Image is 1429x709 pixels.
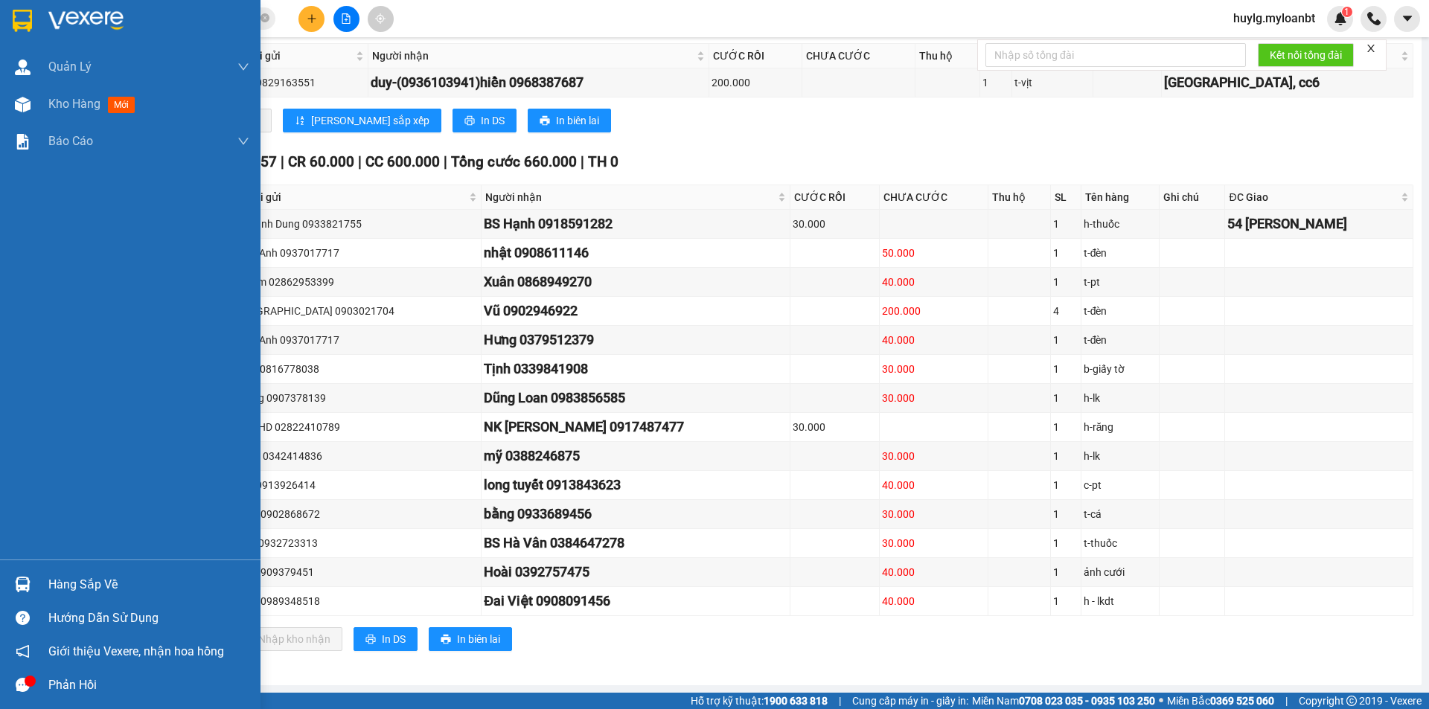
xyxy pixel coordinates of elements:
[1227,214,1410,234] div: 54 [PERSON_NAME]
[1084,419,1157,435] div: h-răng
[691,693,828,709] span: Hỗ trợ kỹ thuật:
[260,13,269,22] span: close-circle
[232,332,479,348] div: Quốc Anh 0937017717
[1394,6,1420,32] button: caret-down
[1229,189,1397,205] span: ĐC Giao
[232,506,479,522] div: Hằng 0902868672
[1285,693,1288,709] span: |
[484,504,787,524] div: bằng 0933689456
[882,245,985,261] div: 50.000
[232,564,479,580] div: Tâm 0909379451
[48,97,100,111] span: Kho hàng
[1084,477,1157,493] div: c-pt
[540,115,550,127] span: printer
[484,359,787,379] div: Tịnh 0339841908
[1164,72,1410,93] div: [GEOGRAPHIC_DATA], cc6
[802,44,915,68] th: CHƯA CƯỚC
[217,153,277,170] span: Số KG 57
[484,243,787,263] div: nhật 0908611146
[1084,332,1157,348] div: t-đèn
[484,562,787,583] div: Hoài 0392757475
[232,448,479,464] div: thắng 0342414836
[1084,216,1157,232] div: h-thuốc
[375,13,386,24] span: aim
[48,574,249,596] div: Hàng sắp về
[1084,361,1157,377] div: b-giấy tờ
[108,97,135,113] span: mới
[464,115,475,127] span: printer
[1334,12,1347,25] img: icon-new-feature
[839,693,841,709] span: |
[882,361,985,377] div: 30.000
[852,693,968,709] span: Cung cấp máy in - giấy in:
[793,419,877,435] div: 30.000
[232,361,479,377] div: Nhẫn 0816778038
[972,693,1155,709] span: Miền Nam
[528,109,611,132] button: printerIn biên lai
[1053,564,1078,580] div: 1
[484,272,787,292] div: Xuân 0868949270
[484,417,787,437] div: NK [PERSON_NAME] 0917487477
[882,274,985,290] div: 40.000
[985,43,1246,67] input: Nhập số tổng đài
[48,132,93,150] span: Báo cáo
[382,631,406,647] span: In DS
[709,44,802,68] th: CƯỚC RỒI
[882,535,985,551] div: 30.000
[484,388,787,408] div: Dũng Loan 0983856585
[1346,696,1357,706] span: copyright
[1053,303,1078,319] div: 4
[1084,448,1157,464] div: h-lk
[237,135,249,147] span: down
[882,448,985,464] div: 30.000
[1401,12,1414,25] span: caret-down
[232,274,479,290] div: Mecom 02862953399
[341,13,351,24] span: file-add
[1084,390,1157,406] div: h-lk
[281,153,284,170] span: |
[1053,332,1078,348] div: 1
[48,607,249,629] div: Hướng dẫn sử dụng
[16,644,30,658] span: notification
[882,506,985,522] div: 30.000
[237,61,249,73] span: down
[16,611,30,625] span: question-circle
[365,153,440,170] span: CC 600.000
[1344,7,1349,17] span: 1
[457,631,500,647] span: In biên lai
[1342,7,1352,17] sup: 1
[793,216,877,232] div: 30.000
[13,10,32,32] img: logo-vxr
[484,214,787,234] div: BS Hạnh 0918591282
[453,109,517,132] button: printerIn DS
[484,330,787,350] div: Hưng 0379512379
[451,153,577,170] span: Tổng cước 660.000
[298,6,325,32] button: plus
[372,48,694,64] span: Người nhận
[288,153,354,170] span: CR 60.000
[1051,185,1081,210] th: SL
[15,97,31,112] img: warehouse-icon
[232,245,479,261] div: Quốc Anh 0937017717
[882,477,985,493] div: 40.000
[1053,477,1078,493] div: 1
[15,577,31,592] img: warehouse-icon
[1084,303,1157,319] div: t-đèn
[333,6,359,32] button: file-add
[880,185,988,210] th: CHƯA CƯỚC
[882,564,985,580] div: 40.000
[1014,74,1090,91] div: t-vịt
[882,303,985,319] div: 200.000
[790,185,880,210] th: CƯỚC RỒI
[1053,274,1078,290] div: 1
[712,74,799,91] div: 200.000
[1053,245,1078,261] div: 1
[283,109,441,132] button: sort-ascending[PERSON_NAME] sắp xếp
[1053,216,1078,232] div: 1
[311,112,429,129] span: [PERSON_NAME] sắp xếp
[1210,695,1274,707] strong: 0369 525 060
[1053,593,1078,609] div: 1
[358,153,362,170] span: |
[441,634,451,646] span: printer
[1053,419,1078,435] div: 1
